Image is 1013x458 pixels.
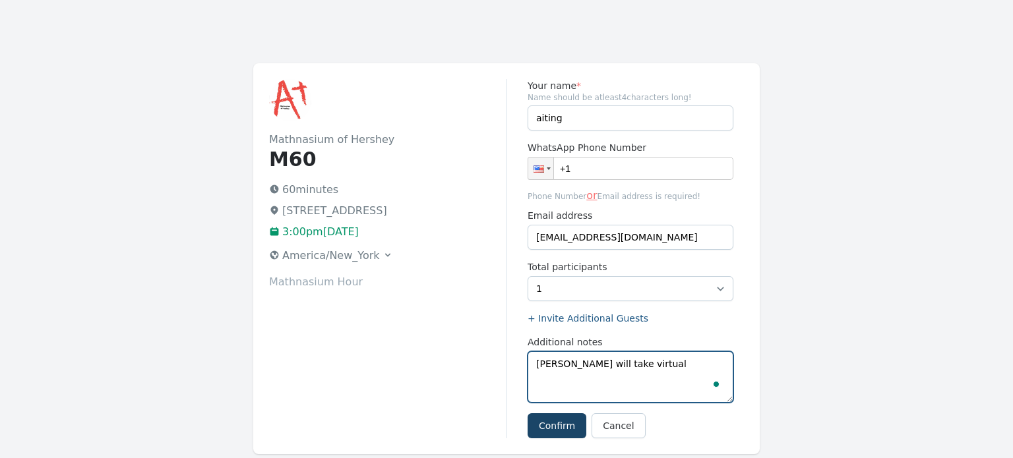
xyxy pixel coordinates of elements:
label: + Invite Additional Guests [528,312,733,325]
span: Name should be atleast 4 characters long! [528,92,733,103]
p: Mathnasium Hour [269,274,506,290]
input: Enter name (required) [528,105,733,130]
span: Phone Number Email address is required! [528,188,733,204]
h2: Mathnasium of Hershey [269,132,506,148]
button: America/New_York [264,245,398,266]
span: or [586,189,597,202]
input: you@example.com [528,225,733,250]
textarea: To enrich screen reader interactions, please activate Accessibility in Grammarly extension settings [528,351,733,403]
a: Cancel [592,413,645,438]
button: Confirm [528,413,586,438]
p: 60 minutes [269,182,506,198]
h1: M60 [269,148,506,171]
label: Total participants [528,260,733,273]
input: 1 (702) 123-4567 [528,157,733,180]
label: Additional notes [528,335,733,349]
img: Mathnasium of Hershey [269,79,311,121]
span: [STREET_ADDRESS] [282,204,387,217]
p: 3:00pm[DATE] [269,224,506,240]
label: WhatsApp Phone Number [528,141,733,154]
label: Your name [528,79,733,92]
div: United States: + 1 [528,157,553,179]
label: Email address [528,209,733,222]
